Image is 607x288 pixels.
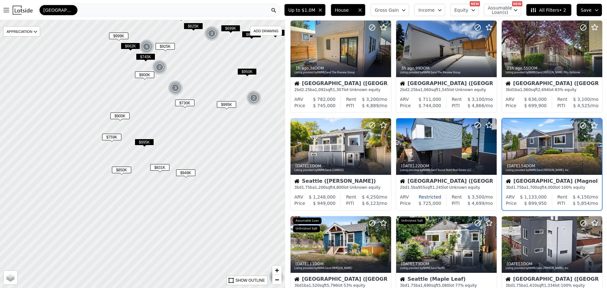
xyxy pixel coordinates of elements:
[488,6,508,15] span: Assumable Loan(s)
[362,97,379,102] span: $ 3,200
[110,113,130,122] div: $900K
[3,271,17,285] a: Layers
[401,164,414,168] time: 2025-08-20 20:01
[296,164,309,168] time: 2025-08-21 00:00
[242,31,261,38] span: $825K
[269,269,284,285] div: 3
[135,71,154,78] span: $900K
[362,201,379,206] span: $ 6,123
[246,90,262,106] img: g1.png
[294,277,387,283] div: [GEOGRAPHIC_DATA] ([GEOGRAPHIC_DATA])
[506,283,598,288] div: 3 bd 1.75 ba sqft lot · 100% equity
[315,185,326,190] span: 1,200
[346,194,356,200] div: Rent
[294,66,388,71] div: , 38 DOM
[346,200,354,206] div: PITI
[396,20,496,113] a: 3h ago,99DOMListing provided byNWMLSand The Preview GroupHouse[GEOGRAPHIC_DATA] ([GEOGRAPHIC_DATA...
[309,194,336,199] span: $ 1,248,000
[102,134,121,143] div: $759K
[112,167,131,176] div: $850K
[333,185,344,190] span: 4,800
[507,262,520,266] time: 2025-08-18 00:00
[168,80,183,95] img: g1.png
[136,53,155,63] div: $745K
[327,283,337,288] span: 5,796
[400,283,493,288] div: 3 bd 1.75 ba sqft lot · 77% equity
[396,118,496,211] a: [DATE],22DOMListing provided byNWMLSand Sound Point Real Estate LLCHouse[GEOGRAPHIC_DATA] ([GEOGR...
[288,7,315,13] span: Up to $1.0M
[294,194,303,200] div: ARV
[401,262,414,266] time: 2025-08-18 18:19
[400,163,494,169] div: , 22 DOM
[150,164,169,173] div: $831K
[296,262,309,266] time: 2025-08-18 20:57
[362,194,379,199] span: $ 4,250
[530,7,566,13] span: All Filters • 2
[414,4,445,16] button: Income
[400,81,405,86] img: House
[557,96,567,102] div: Rent
[294,169,388,172] div: Listing provided by NWMLS and COMPASS
[294,96,303,102] div: ARV
[156,43,175,52] div: $925K
[221,25,240,32] span: $699K
[526,185,537,190] span: 1,700
[152,60,168,75] img: g1.png
[501,20,602,113] a: 21h ago,55DOMListing provided byNWMLSand [PERSON_NAME] Rlty BellevueHouse[GEOGRAPHIC_DATA] ([GEOG...
[250,26,282,35] div: ADD DRAWING
[400,185,493,190] div: 2 bd 1.5 ba sqft lot · Unknown equity
[452,200,460,206] div: PITI
[501,118,602,211] a: [DATE],54DOMListing provided byNWMLSand [PERSON_NAME], IncHouse[GEOGRAPHIC_DATA] (Magnolia)3bd1.7...
[121,43,140,52] div: $662K
[43,7,74,13] span: [GEOGRAPHIC_DATA]
[237,68,257,75] span: $950K
[354,102,387,109] div: /mo
[294,185,387,190] div: 3 bd 1.75 ba sqft lot · Unknown equity
[217,101,236,108] span: $995K
[313,103,335,108] span: $ 745,000
[538,88,549,92] span: 2,694
[506,169,599,172] div: Listing provided by NWMLS and [PERSON_NAME], Inc
[294,283,387,288] div: 3 bd 1 ba sqft lot · 53% equity
[506,81,598,87] div: [GEOGRAPHIC_DATA] ([GEOGRAPHIC_DATA])
[468,201,484,206] span: $ 4,699
[331,4,365,16] button: House
[506,71,599,75] div: Listing provided by NWMLS and [PERSON_NAME] Rlty Bellevue
[400,87,493,92] div: 2 bd 2.25 ba sqft lot · Unknown equity
[135,71,154,81] div: $900K
[272,275,282,285] a: Zoom out
[168,80,183,95] div: 3
[135,139,154,145] span: $995K
[346,102,354,109] div: PITI
[506,185,598,190] div: 3 bd 1.75 ba sqft lot · 100% equity
[294,179,299,184] img: House
[399,218,426,224] div: Unfinished Sqft
[567,194,598,200] div: /mo
[418,185,425,190] span: 955
[524,103,547,108] span: $ 699,900
[176,169,195,179] div: $949K
[294,267,388,270] div: Listing provided by NWMLS and [PERSON_NAME]
[139,39,155,54] img: g1.png
[362,103,379,108] span: $ 4,889
[452,96,462,102] div: Rent
[272,266,282,275] a: Zoom in
[507,66,522,70] time: 2025-08-21 21:28
[506,261,599,267] div: , 1 DOM
[294,81,299,86] img: House
[400,71,494,75] div: Listing provided by NWMLS and The Preview Group
[520,194,547,199] span: $ 1,133,000
[293,225,320,232] div: Unfinished Sqft
[401,66,414,70] time: 2025-08-22 15:07
[294,102,305,109] div: Price
[242,31,261,40] div: $825K
[354,200,387,206] div: /mo
[419,103,441,108] span: $ 744,000
[400,66,494,71] div: , 99 DOM
[438,283,449,288] span: 5,080
[13,6,33,15] img: Lotside
[581,7,592,13] span: Save
[156,43,175,50] span: $925K
[526,4,571,16] button: All Filters• 2
[290,118,391,211] a: [DATE],1DOMListing provided byNWMLSand COMPASSHouseSeattle ([PERSON_NAME])3bd1.75ba1,200sqft4,800...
